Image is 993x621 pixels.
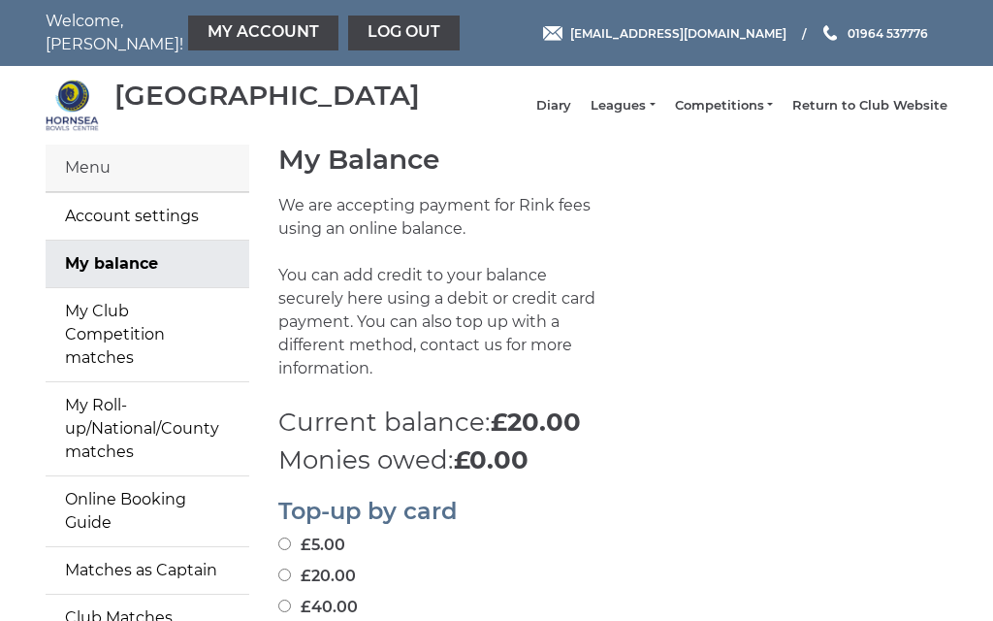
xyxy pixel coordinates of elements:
[46,10,404,56] nav: Welcome, [PERSON_NAME]!
[536,97,571,114] a: Diary
[792,97,947,114] a: Return to Club Website
[46,241,249,287] a: My balance
[820,24,928,43] a: Phone us 01964 537776
[848,25,928,40] span: 01964 537776
[278,596,358,619] label: £40.00
[543,26,562,41] img: Email
[823,25,837,41] img: Phone us
[491,407,581,438] strong: £20.00
[278,499,947,524] h2: Top-up by card
[114,81,420,111] div: [GEOGRAPHIC_DATA]
[348,16,460,50] a: Log out
[46,145,249,192] div: Menu
[46,79,99,132] img: Hornsea Bowls Centre
[46,476,249,546] a: Online Booking Guide
[278,600,291,612] input: £40.00
[46,382,249,475] a: My Roll-up/National/County matches
[278,194,598,404] p: We are accepting payment for Rink fees using an online balance. You can add credit to your balanc...
[278,404,947,441] p: Current balance:
[278,441,947,479] p: Monies owed:
[46,547,249,594] a: Matches as Captain
[454,444,529,475] strong: £0.00
[543,24,786,43] a: Email [EMAIL_ADDRESS][DOMAIN_NAME]
[46,193,249,240] a: Account settings
[278,145,947,175] h1: My Balance
[278,569,291,581] input: £20.00
[188,16,338,50] a: My Account
[675,97,773,114] a: Competitions
[46,288,249,381] a: My Club Competition matches
[278,538,291,550] input: £5.00
[278,565,356,588] label: £20.00
[278,534,345,557] label: £5.00
[570,25,786,40] span: [EMAIL_ADDRESS][DOMAIN_NAME]
[591,97,655,114] a: Leagues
